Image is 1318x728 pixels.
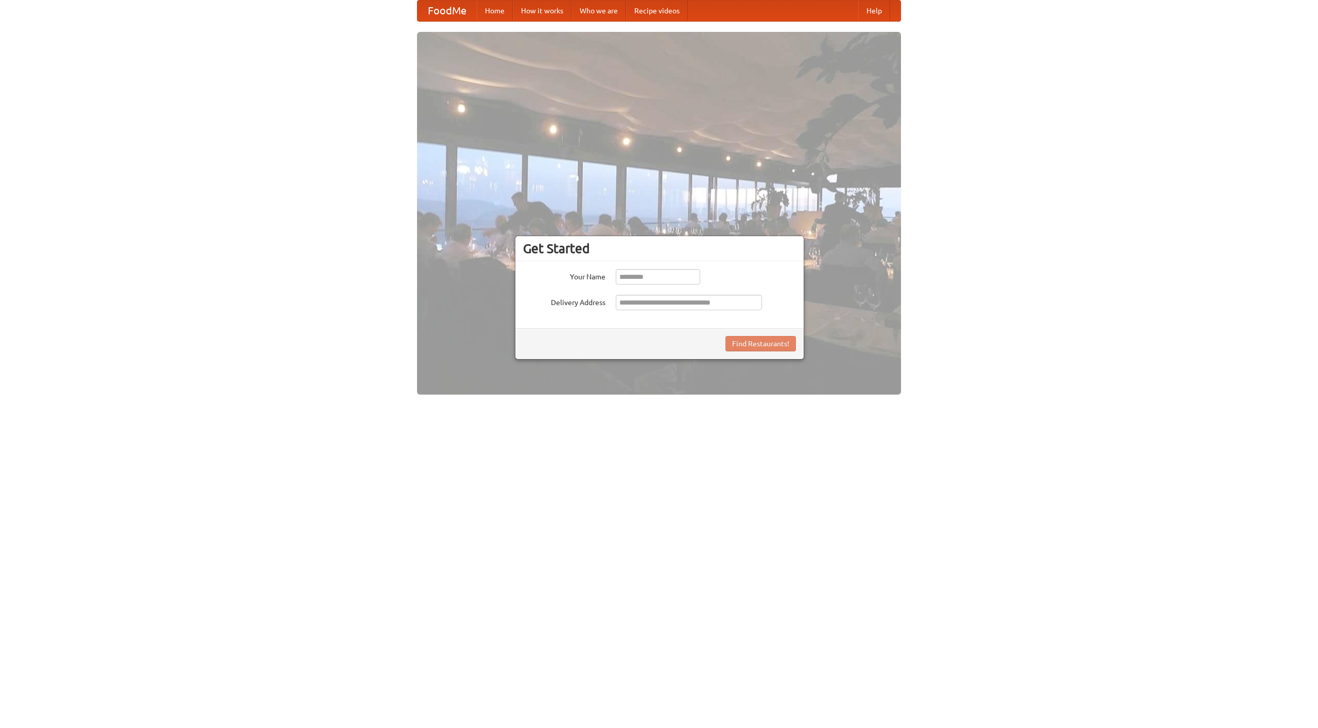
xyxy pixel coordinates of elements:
button: Find Restaurants! [725,336,796,351]
label: Your Name [523,269,605,282]
a: Home [477,1,513,21]
a: FoodMe [418,1,477,21]
a: Recipe videos [626,1,688,21]
label: Delivery Address [523,295,605,308]
a: Who we are [571,1,626,21]
a: Help [858,1,890,21]
h3: Get Started [523,241,796,256]
a: How it works [513,1,571,21]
